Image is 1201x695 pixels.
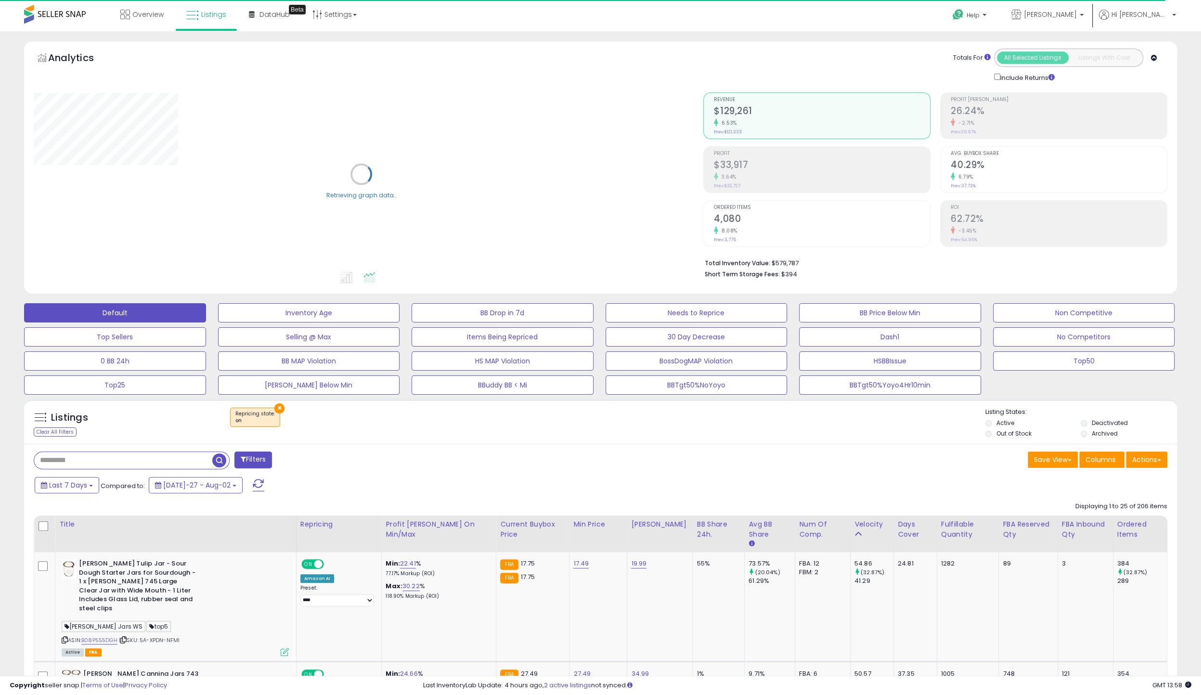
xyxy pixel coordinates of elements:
a: 34.99 [631,669,649,679]
button: BB MAP Violation [218,351,400,371]
div: % [386,559,489,577]
div: 73.57% [749,559,795,568]
div: Ordered Items [1117,519,1163,540]
div: % [386,582,489,600]
button: Top25 [24,375,206,395]
div: 3 [1062,559,1106,568]
p: 77.17% Markup (ROI) [386,570,489,577]
small: 3.64% [718,173,736,180]
span: ON [302,670,314,679]
span: Overview [132,10,164,19]
div: Retrieving graph data.. [326,191,397,199]
span: 2025-08-10 13:58 GMT [1152,681,1191,690]
p: 118.90% Markup (ROI) [386,593,489,600]
div: Include Returns [987,72,1066,83]
a: Terms of Use [82,681,123,690]
li: $579,787 [705,257,1160,268]
button: Dash1 [799,327,981,347]
div: 24.81 [898,559,930,568]
button: Top50 [993,351,1175,371]
div: 55% [697,559,737,568]
button: HSBBIssue [799,351,981,371]
button: No Competitors [993,327,1175,347]
img: 41-14YvfHiL._SL40_.jpg [62,669,81,682]
span: ON [302,560,314,568]
div: FBA inbound Qty [1062,519,1109,540]
h2: 26.24% [951,105,1167,118]
div: 121 [1062,669,1106,678]
button: BB Price Below Min [799,303,981,322]
small: Prev: $32,727 [714,183,740,189]
label: Out of Stock [996,429,1031,438]
div: on [235,417,275,424]
div: 9.71% [749,669,795,678]
button: 0 BB 24h [24,351,206,371]
small: -2.71% [955,119,974,127]
button: BBTgt50%Yoyo4Hr10min [799,375,981,395]
button: Non Competitive [993,303,1175,322]
small: Prev: 37.73% [951,183,976,189]
div: FBA: 6 [799,669,843,678]
div: Current Buybox Price [500,519,565,540]
div: Repricing [300,519,377,529]
b: Min: [386,559,400,568]
button: Items Being Repriced [412,327,594,347]
div: % [386,669,489,687]
button: Filters [234,451,272,468]
div: Min Price [573,519,623,529]
small: Prev: 3,775 [714,237,736,243]
div: Last InventoryLab Update: 4 hours ago, not synced. [423,681,1191,690]
button: Default [24,303,206,322]
div: ASIN: [62,559,289,655]
div: Amazon AI [300,574,334,583]
small: 6.53% [718,119,737,127]
span: | SKU: 5A-XPDN-NFMI [119,636,180,644]
div: Avg BB Share [749,519,791,540]
b: Max: [386,581,402,591]
a: Help [945,1,996,31]
span: All listings currently available for purchase on Amazon [62,648,84,656]
small: (32.87%) [861,568,884,576]
div: Days Cover [898,519,933,540]
div: 1% [697,669,737,678]
span: DataHub [259,10,290,19]
span: [PERSON_NAME] [1024,10,1077,19]
span: Repricing state : [235,410,275,425]
div: Totals For [953,53,991,63]
span: Avg. Buybox Share [951,151,1167,156]
span: Hi [PERSON_NAME] [1111,10,1169,19]
span: [PERSON_NAME] Jars WS [62,621,145,632]
div: 1282 [941,559,992,568]
a: 22.41 [400,559,416,568]
div: 1005 [941,669,992,678]
small: FBA [500,573,518,583]
b: [PERSON_NAME] Tulip Jar - Sour Dough Starter Jars for Sourdough - 1 x [PERSON_NAME] 745 Large Cle... [79,559,196,615]
div: 54.86 [854,559,893,568]
a: 17.49 [573,559,589,568]
div: 41.29 [854,577,893,585]
span: OFF [323,560,338,568]
button: [DATE]-27 - Aug-02 [149,477,243,493]
b: Min: [386,669,400,678]
span: OFF [323,670,338,679]
div: seller snap | | [10,681,167,690]
img: 416J8sq2hYL._SL40_.jpg [62,559,77,579]
small: Prev: 64.96% [951,237,977,243]
small: FBA [500,669,518,680]
button: BB Drop in 7d [412,303,594,322]
a: 27.49 [573,669,591,679]
span: Ordered Items [714,205,930,210]
p: Listing States: [985,408,1177,417]
button: Selling @ Max [218,327,400,347]
strong: Copyright [10,681,45,690]
span: $394 [781,270,797,279]
button: Needs to Reprice [606,303,788,322]
h5: Analytics [48,51,113,67]
button: Inventory Age [218,303,400,322]
div: Title [59,519,292,529]
th: The percentage added to the cost of goods (COGS) that forms the calculator for Min & Max prices. [382,515,496,552]
button: BBuddy BB < Mi [412,375,594,395]
a: 2 active listings [544,681,591,690]
div: Clear All Filters [34,427,77,437]
div: 384 [1117,559,1167,568]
